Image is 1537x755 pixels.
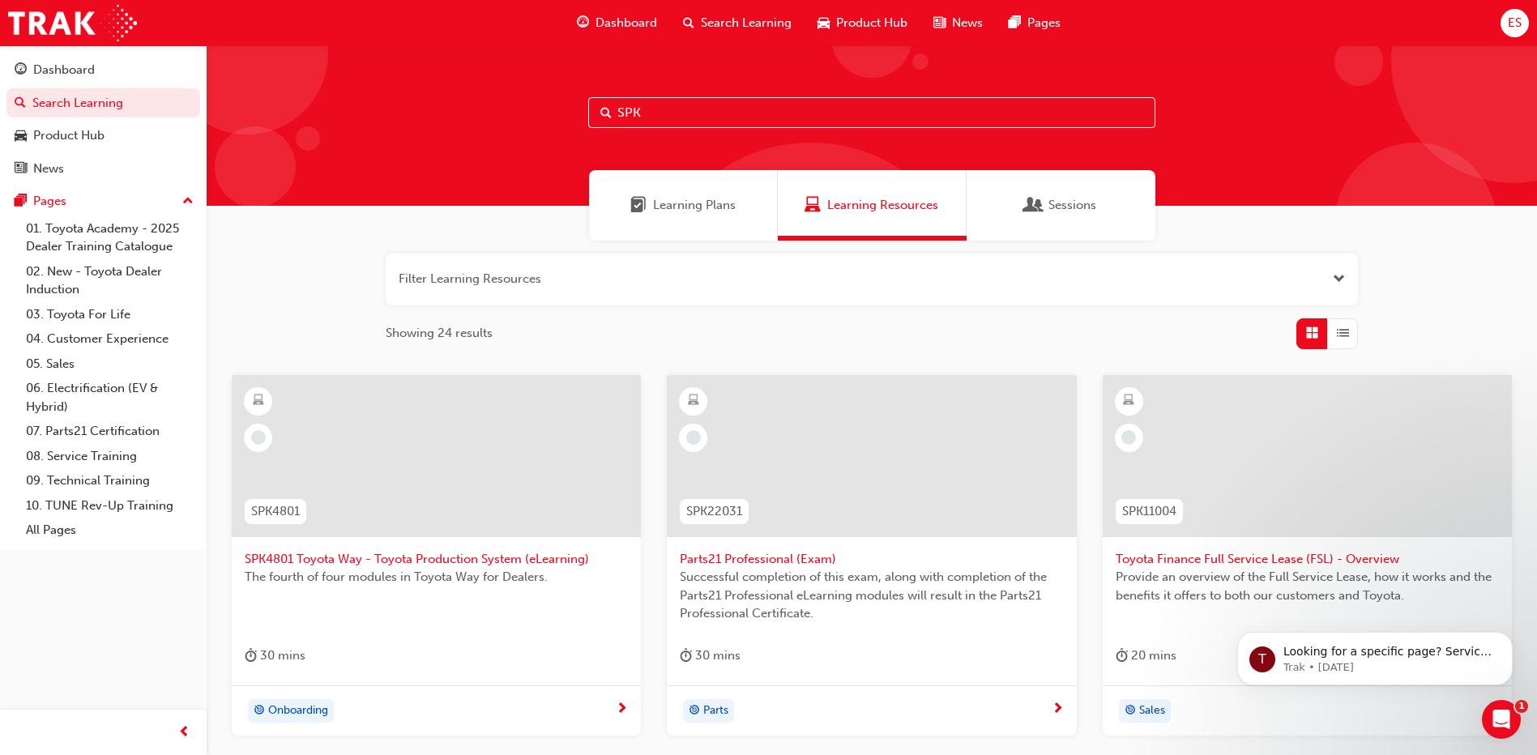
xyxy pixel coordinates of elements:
[686,430,701,445] span: learningRecordVerb_NONE-icon
[19,326,200,352] a: 04. Customer Experience
[600,104,612,122] span: Search
[1052,702,1064,717] span: next-icon
[680,646,741,666] div: 30 mins
[686,502,742,521] span: SPK22031
[1121,430,1136,445] span: learningRecordVerb_NONE-icon
[1122,502,1176,521] span: SPK11004
[253,390,264,412] span: learningResourceType_ELEARNING-icon
[616,702,628,717] span: next-icon
[1337,324,1349,343] span: List
[630,196,647,215] span: Learning Plans
[6,154,200,184] a: News
[19,302,200,327] a: 03. Toyota For Life
[33,192,66,211] div: Pages
[589,170,778,241] a: Learning PlansLearning Plans
[268,702,328,720] span: Onboarding
[245,568,628,587] span: The fourth of four modules in Toyota Way for Dealers.
[15,162,27,177] span: news-icon
[19,419,200,444] a: 07. Parts21 Certification
[1482,700,1521,739] iframe: Intercom live chat
[933,13,946,33] span: news-icon
[564,6,670,40] a: guage-iconDashboard
[178,723,190,743] span: prev-icon
[1333,270,1345,288] button: Open the filter
[15,194,27,209] span: pages-icon
[805,196,821,215] span: Learning Resources
[19,259,200,302] a: 02. New - Toyota Dealer Induction
[19,216,200,259] a: 01. Toyota Academy - 2025 Dealer Training Catalogue
[8,5,137,41] img: Trak
[1123,390,1134,412] span: learningResourceType_ELEARNING-icon
[805,6,920,40] a: car-iconProduct Hub
[245,646,257,666] span: duration-icon
[245,550,628,569] span: SPK4801 Toyota Way - Toyota Production System (eLearning)
[6,55,200,85] a: Dashboard
[386,324,493,343] span: Showing 24 results
[251,502,300,521] span: SPK4801
[33,61,95,79] div: Dashboard
[6,121,200,151] a: Product Hub
[588,97,1155,128] input: Search...
[33,160,64,178] div: News
[680,568,1063,623] span: Successful completion of this exam, along with completion of the Parts21 Professional eLearning m...
[19,518,200,543] a: All Pages
[19,352,200,377] a: 05. Sales
[1306,324,1318,343] span: Grid
[670,6,805,40] a: search-iconSearch Learning
[251,430,266,445] span: learningRecordVerb_NONE-icon
[1116,646,1128,666] span: duration-icon
[689,701,700,722] span: target-icon
[6,186,200,216] button: Pages
[680,550,1063,569] span: Parts21 Professional (Exam)
[19,376,200,419] a: 06. Electrification (EV & Hybrid)
[1116,646,1176,666] div: 20 mins
[596,14,657,32] span: Dashboard
[1103,375,1512,736] a: SPK11004Toyota Finance Full Service Lease (FSL) - OverviewProvide an overview of the Full Service...
[15,96,26,111] span: search-icon
[1501,9,1529,37] button: ES
[1027,14,1061,32] span: Pages
[15,129,27,143] span: car-icon
[15,63,27,78] span: guage-icon
[827,196,938,215] span: Learning Resources
[6,88,200,118] a: Search Learning
[1048,196,1096,215] span: Sessions
[19,468,200,493] a: 09. Technical Training
[996,6,1074,40] a: pages-iconPages
[19,444,200,469] a: 08. Service Training
[1116,550,1499,569] span: Toyota Finance Full Service Lease (FSL) - Overview
[1508,14,1522,32] span: ES
[836,14,907,32] span: Product Hub
[232,375,641,736] a: SPK4801SPK4801 Toyota Way - Toyota Production System (eLearning)The fourth of four modules in Toy...
[1116,568,1499,604] span: Provide an overview of the Full Service Lease, how it works and the benefits it offers to both ou...
[1026,196,1042,215] span: Sessions
[967,170,1155,241] a: SessionsSessions
[701,14,792,32] span: Search Learning
[1213,598,1537,711] iframe: Intercom notifications message
[245,646,305,666] div: 30 mins
[6,52,200,186] button: DashboardSearch LearningProduct HubNews
[33,126,105,145] div: Product Hub
[778,170,967,241] a: Learning ResourcesLearning Resources
[1139,702,1165,720] span: Sales
[683,13,694,33] span: search-icon
[19,493,200,518] a: 10. TUNE Rev-Up Training
[1009,13,1021,33] span: pages-icon
[920,6,996,40] a: news-iconNews
[1125,701,1136,722] span: target-icon
[703,702,728,720] span: Parts
[667,375,1076,736] a: SPK22031Parts21 Professional (Exam)Successful completion of this exam, along with completion of t...
[952,14,983,32] span: News
[818,13,830,33] span: car-icon
[653,196,736,215] span: Learning Plans
[688,390,699,412] span: learningResourceType_ELEARNING-icon
[577,13,589,33] span: guage-icon
[1515,700,1528,713] span: 1
[182,191,194,212] span: up-icon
